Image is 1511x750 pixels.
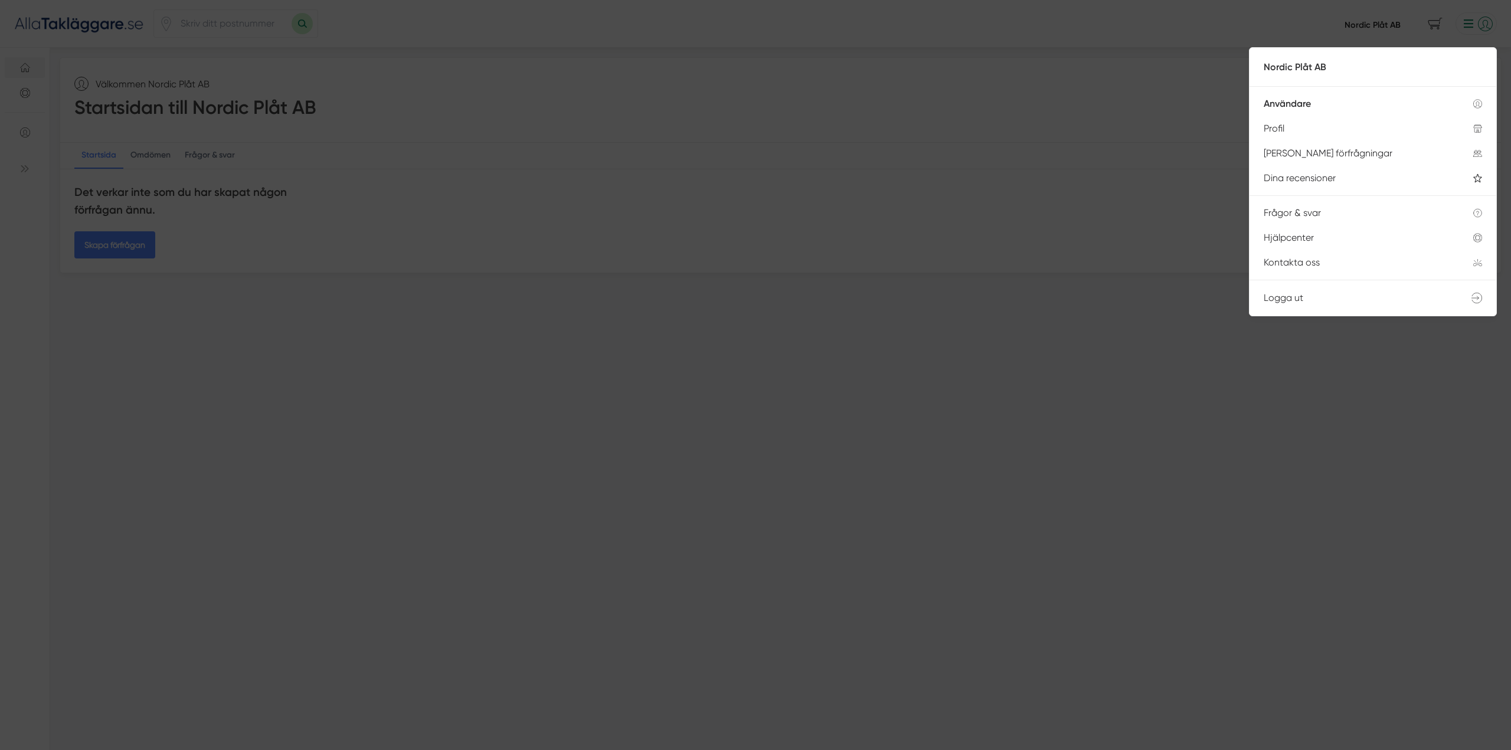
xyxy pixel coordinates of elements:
[1250,285,1496,310] a: Logga ut
[1264,99,1445,109] div: Användare
[1264,173,1445,184] div: Dina recensioner
[1264,148,1445,159] div: [PERSON_NAME] förfrågningar
[1264,123,1445,134] div: Profil
[1264,208,1445,218] div: Frågor & svar
[1264,257,1445,268] div: Kontakta oss
[1264,60,1482,74] p: Nordic Plåt AB
[1264,232,1445,243] div: Hjälpcenter
[1264,292,1303,303] span: Logga ut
